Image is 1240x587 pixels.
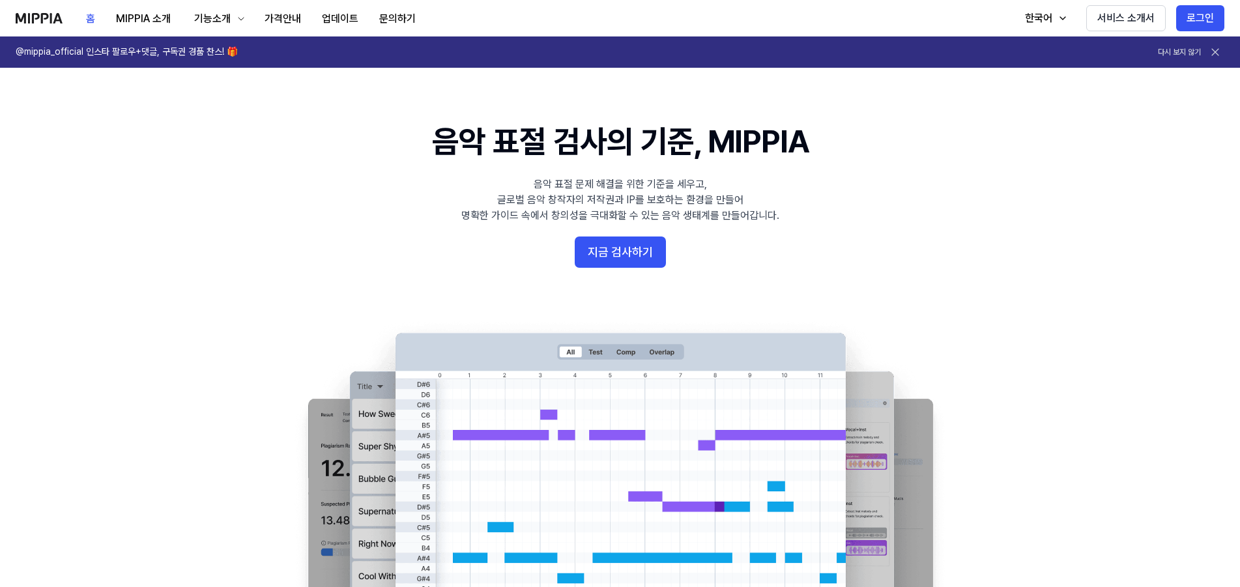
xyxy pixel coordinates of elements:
[369,6,426,32] button: 문의하기
[106,6,181,32] button: MIPPIA 소개
[1012,5,1076,31] button: 한국어
[76,1,106,36] a: 홈
[1022,10,1055,26] div: 한국어
[181,6,254,32] button: 기능소개
[192,11,233,27] div: 기능소개
[16,13,63,23] img: logo
[1158,47,1201,58] button: 다시 보지 않기
[1086,5,1166,31] button: 서비스 소개서
[575,236,666,268] button: 지금 검사하기
[254,6,311,32] button: 가격안내
[1176,5,1224,31] button: 로그인
[432,120,808,164] h1: 음악 표절 검사의 기준, MIPPIA
[16,46,238,59] h1: @mippia_official 인스타 팔로우+댓글, 구독권 경품 찬스! 🎁
[461,177,779,223] div: 음악 표절 문제 해결을 위한 기준을 세우고, 글로벌 음악 창작자의 저작권과 IP를 보호하는 환경을 만들어 명확한 가이드 속에서 창의성을 극대화할 수 있는 음악 생태계를 만들어...
[311,1,369,36] a: 업데이트
[311,6,369,32] button: 업데이트
[76,6,106,32] button: 홈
